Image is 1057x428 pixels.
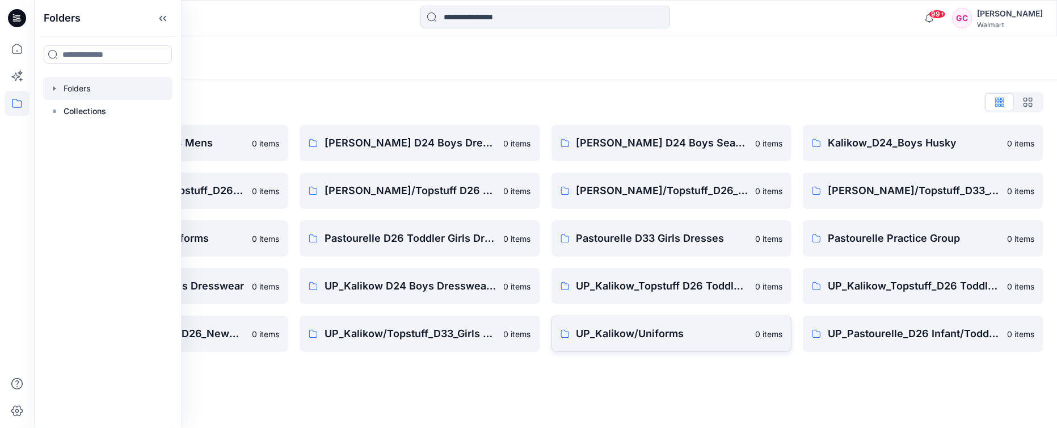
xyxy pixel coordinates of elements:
[929,10,946,19] span: 99+
[576,230,749,246] p: Pastourelle D33 Girls Dresses
[576,326,749,342] p: UP_Kalikow/Uniforms
[325,183,497,199] p: [PERSON_NAME]/Topstuff D26 Toddler Boy
[325,230,497,246] p: Pastourelle D26 Toddler Girls Dresses
[551,268,792,304] a: UP_Kalikow_Topstuff D26 Toddler Boy0 items
[1007,328,1034,340] p: 0 items
[755,233,782,245] p: 0 items
[504,137,531,149] p: 0 items
[1007,233,1034,245] p: 0 items
[755,328,782,340] p: 0 items
[325,326,497,342] p: UP_Kalikow/Topstuff_D33_Girls Dresses
[300,316,540,352] a: UP_Kalikow/Topstuff_D33_Girls Dresses0 items
[252,137,279,149] p: 0 items
[803,125,1043,161] a: Kalikow_D24_Boys Husky0 items
[977,20,1043,29] div: Walmart
[325,278,497,294] p: UP_Kalikow D24 Boys Dresswear Sets
[576,278,749,294] p: UP_Kalikow_Topstuff D26 Toddler Boy
[755,137,782,149] p: 0 items
[803,316,1043,352] a: UP_Pastourelle_D26 Infant/Toddler Girl0 items
[551,316,792,352] a: UP_Kalikow/Uniforms0 items
[1007,137,1034,149] p: 0 items
[952,8,972,28] div: GC
[828,135,1000,151] p: Kalikow_D24_Boys Husky
[252,328,279,340] p: 0 items
[828,183,1000,199] p: [PERSON_NAME]/Topstuff_D33_Girls Dresses
[977,7,1043,20] div: [PERSON_NAME]
[1007,280,1034,292] p: 0 items
[325,135,497,151] p: [PERSON_NAME] D24 Boys Dresswear Sets
[504,328,531,340] p: 0 items
[252,233,279,245] p: 0 items
[551,125,792,161] a: [PERSON_NAME] D24 Boys Seasonal0 items
[300,125,540,161] a: [PERSON_NAME] D24 Boys Dresswear Sets0 items
[828,326,1000,342] p: UP_Pastourelle_D26 Infant/Toddler Girl
[828,278,1000,294] p: UP_Kalikow_Topstuff_D26 Toddler Girls_Dresses & Sets
[803,173,1043,209] a: [PERSON_NAME]/Topstuff_D33_Girls Dresses0 items
[551,173,792,209] a: [PERSON_NAME]/Topstuff_D26_Newboarn/Infant0 items
[551,220,792,257] a: Pastourelle D33 Girls Dresses0 items
[755,185,782,197] p: 0 items
[64,104,106,118] p: Collections
[504,280,531,292] p: 0 items
[504,185,531,197] p: 0 items
[300,268,540,304] a: UP_Kalikow D24 Boys Dresswear Sets0 items
[300,220,540,257] a: Pastourelle D26 Toddler Girls Dresses0 items
[1007,185,1034,197] p: 0 items
[300,173,540,209] a: [PERSON_NAME]/Topstuff D26 Toddler Boy0 items
[755,280,782,292] p: 0 items
[828,230,1000,246] p: Pastourelle Practice Group
[576,183,749,199] p: [PERSON_NAME]/Topstuff_D26_Newboarn/Infant
[576,135,749,151] p: [PERSON_NAME] D24 Boys Seasonal
[803,220,1043,257] a: Pastourelle Practice Group0 items
[504,233,531,245] p: 0 items
[252,185,279,197] p: 0 items
[252,280,279,292] p: 0 items
[803,268,1043,304] a: UP_Kalikow_Topstuff_D26 Toddler Girls_Dresses & Sets0 items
